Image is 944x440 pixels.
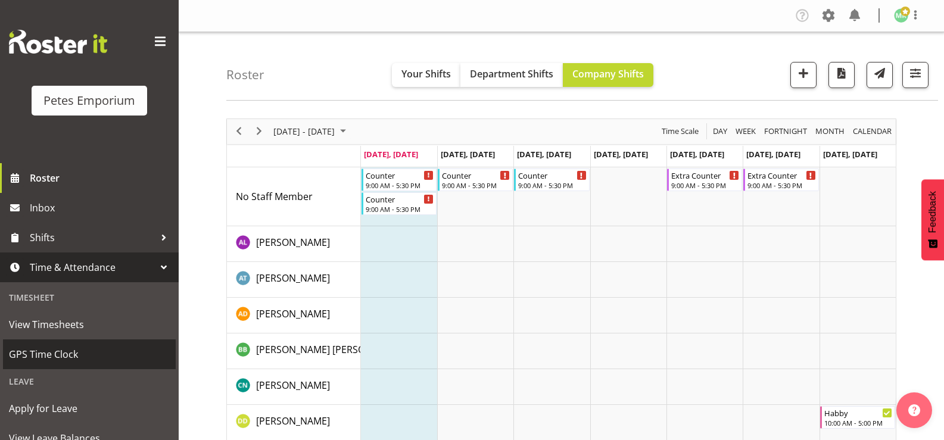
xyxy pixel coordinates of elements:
[667,168,742,191] div: No Staff Member"s event - Extra Counter Begin From Friday, October 3, 2025 at 9:00:00 AM GMT+13:0...
[362,168,437,191] div: No Staff Member"s event - Counter Begin From Monday, September 29, 2025 at 9:00:00 AM GMT+13:00 E...
[820,406,895,429] div: Danielle Donselaar"s event - Habby Begin From Sunday, October 5, 2025 at 10:00:00 AM GMT+13:00 En...
[442,169,510,181] div: Counter
[734,124,757,139] span: Week
[3,339,176,369] a: GPS Time Clock
[518,180,586,190] div: 9:00 AM - 5:30 PM
[746,149,800,160] span: [DATE], [DATE]
[660,124,701,139] button: Time Scale
[747,169,815,181] div: Extra Counter
[852,124,893,139] span: calendar
[712,124,728,139] span: Day
[814,124,846,139] span: Month
[256,343,406,356] span: [PERSON_NAME] [PERSON_NAME]
[823,149,877,160] span: [DATE], [DATE]
[670,149,724,160] span: [DATE], [DATE]
[517,149,571,160] span: [DATE], [DATE]
[236,190,313,203] span: No Staff Member
[43,92,135,110] div: Petes Emporium
[227,369,361,405] td: Christine Neville resource
[30,258,155,276] span: Time & Attendance
[366,180,434,190] div: 9:00 AM - 5:30 PM
[824,407,892,419] div: Habby
[9,345,170,363] span: GPS Time Clock
[227,333,361,369] td: Beena Beena resource
[392,63,460,87] button: Your Shifts
[366,169,434,181] div: Counter
[441,149,495,160] span: [DATE], [DATE]
[256,307,330,321] a: [PERSON_NAME]
[251,124,267,139] button: Next
[470,67,553,80] span: Department Shifts
[9,316,170,333] span: View Timesheets
[828,62,855,88] button: Download a PDF of the roster according to the set date range.
[734,124,758,139] button: Timeline Week
[30,229,155,246] span: Shifts
[272,124,351,139] button: September 2025
[366,204,434,214] div: 9:00 AM - 5:30 PM
[256,272,330,285] span: [PERSON_NAME]
[362,192,437,215] div: No Staff Member"s event - Counter Begin From Monday, September 29, 2025 at 9:00:00 AM GMT+13:00 E...
[256,379,330,392] span: [PERSON_NAME]
[227,226,361,262] td: Abigail Lane resource
[401,67,451,80] span: Your Shifts
[30,199,173,217] span: Inbox
[236,189,313,204] a: No Staff Member
[894,8,908,23] img: melanie-richardson713.jpg
[256,236,330,249] span: [PERSON_NAME]
[563,63,653,87] button: Company Shifts
[9,400,170,417] span: Apply for Leave
[671,180,739,190] div: 9:00 AM - 5:30 PM
[256,342,406,357] a: [PERSON_NAME] [PERSON_NAME]
[514,168,589,191] div: No Staff Member"s event - Counter Begin From Wednesday, October 1, 2025 at 9:00:00 AM GMT+13:00 E...
[762,124,809,139] button: Fortnight
[790,62,817,88] button: Add a new shift
[226,68,264,82] h4: Roster
[3,310,176,339] a: View Timesheets
[227,298,361,333] td: Amelia Denz resource
[442,180,510,190] div: 9:00 AM - 5:30 PM
[867,62,893,88] button: Send a list of all shifts for the selected filtered period to all rostered employees.
[747,180,815,190] div: 9:00 AM - 5:30 PM
[927,191,938,233] span: Feedback
[30,169,173,187] span: Roster
[594,149,648,160] span: [DATE], [DATE]
[249,119,269,144] div: next period
[231,124,247,139] button: Previous
[256,271,330,285] a: [PERSON_NAME]
[671,169,739,181] div: Extra Counter
[256,307,330,320] span: [PERSON_NAME]
[711,124,730,139] button: Timeline Day
[921,179,944,260] button: Feedback - Show survey
[364,149,418,160] span: [DATE], [DATE]
[3,369,176,394] div: Leave
[460,63,563,87] button: Department Shifts
[572,67,644,80] span: Company Shifts
[851,124,894,139] button: Month
[256,378,330,392] a: [PERSON_NAME]
[438,168,513,191] div: No Staff Member"s event - Counter Begin From Tuesday, September 30, 2025 at 9:00:00 AM GMT+13:00 ...
[902,62,929,88] button: Filter Shifts
[3,285,176,310] div: Timesheet
[227,262,361,298] td: Alex-Micheal Taniwha resource
[763,124,808,139] span: Fortnight
[366,193,434,205] div: Counter
[256,235,330,249] a: [PERSON_NAME]
[824,418,892,427] div: 10:00 AM - 5:00 PM
[9,30,107,54] img: Rosterit website logo
[256,414,330,428] a: [PERSON_NAME]
[227,167,361,226] td: No Staff Member resource
[814,124,847,139] button: Timeline Month
[518,169,586,181] div: Counter
[661,124,700,139] span: Time Scale
[908,404,920,416] img: help-xxl-2.png
[743,168,818,191] div: No Staff Member"s event - Extra Counter Begin From Saturday, October 4, 2025 at 9:00:00 AM GMT+13...
[269,119,353,144] div: Sep 29 - Oct 05, 2025
[272,124,336,139] span: [DATE] - [DATE]
[229,119,249,144] div: previous period
[3,394,176,423] a: Apply for Leave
